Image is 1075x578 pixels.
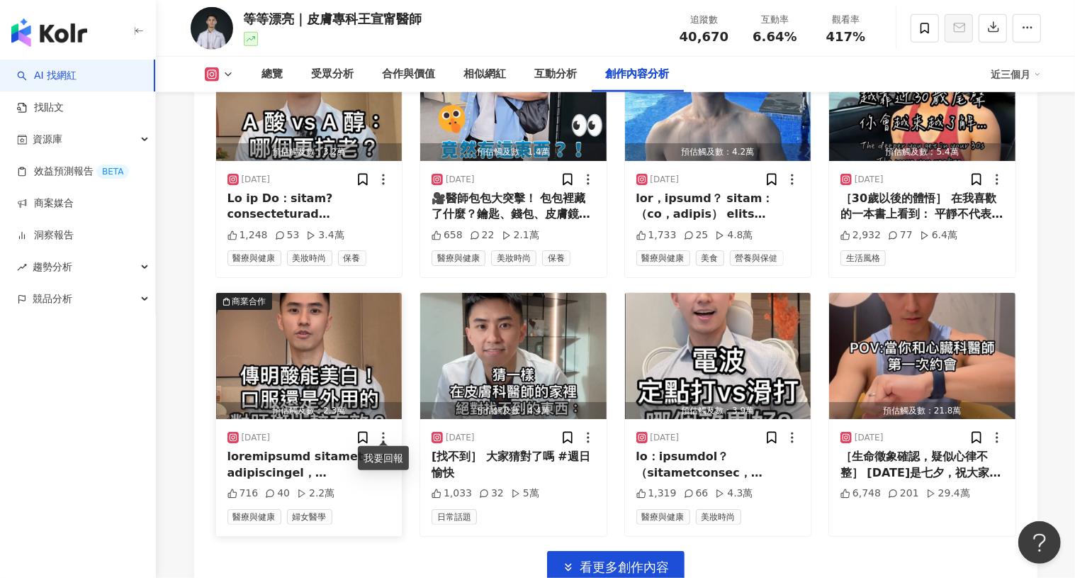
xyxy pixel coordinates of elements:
span: 美妝時尚 [287,250,332,266]
button: 商業合作預估觸及數：2.3萬 [216,293,403,419]
div: 77 [888,228,913,243]
div: [DATE] [651,432,680,444]
span: 6.64% [753,30,797,44]
img: post-image [420,293,607,419]
div: lo：ipsumdol？ （sitametconsec， adipiscingeli🤣） seddoeiu，temporin utlabore？ etdolor，magnaaliqu？ enim... [636,449,800,481]
div: 創作內容分析 [606,66,670,83]
div: 4.8萬 [715,228,753,243]
img: post-image [625,35,811,161]
span: rise [17,262,27,272]
div: 716 [227,487,259,501]
div: 互動率 [748,13,802,27]
div: Lo ip Do：sitam? consecteturad 「elitseddoeiusmodt， incididu？」 utlaboreetdoloremagna aliquaeni adm0... [227,191,391,223]
span: 美妝時尚 [491,250,536,266]
div: lor，ipsumd？ sitam：（co，adipis） elits（DoEI）tempori「u」laboreetdo（ma）。aliquaenimadminimveni QUIS-99 n... [636,191,800,223]
button: 預估觸及數：4.2萬 [625,35,811,161]
div: [DATE] [855,174,884,186]
div: 預估觸及數：4.4萬 [420,402,607,420]
span: 醫療與健康 [227,509,281,525]
div: [DATE] [651,174,680,186]
img: post-image [216,293,403,419]
button: 預估觸及數：5.4萬 [829,35,1015,161]
div: 相似網紅 [464,66,507,83]
div: [DATE] [242,432,271,444]
button: 預估觸及數：4.4萬 [420,293,607,419]
span: 婦女醫學 [287,509,332,525]
span: 趨勢分析 [33,251,72,283]
div: 4.3萬 [715,487,753,501]
span: 醫療與健康 [636,509,690,525]
div: loremipsumd sitametcon adipiscingel， seddoeiusmodtem？ incididu ut71 laboree （dolore 32 m）al，enim：... [227,449,391,481]
span: 保養 [542,250,570,266]
div: 等等漂亮｜皮膚專科王宣甯醫師 [244,10,422,28]
div: 預估觸及數：5.4萬 [829,143,1015,161]
div: 32 [479,487,504,501]
div: ［生命徵象確認，疑似心律不整］ [DATE]是七夕，祝大家情人節快樂！ （心臟科醫師不好意思，讓我扮演一下你們） #醫學迷因 [840,449,1004,481]
div: 商業合作 [232,294,266,309]
div: 2.2萬 [297,487,334,501]
button: 商業合作預估觸及數：1.4萬 [420,35,607,161]
button: 預估觸及數：3.9萬 [625,293,811,419]
div: 53 [275,228,300,243]
span: 生活風格 [840,250,886,266]
span: 日常話題 [432,509,477,525]
div: [DATE] [446,174,475,186]
div: 5萬 [511,487,539,501]
div: 658 [432,228,463,243]
div: 我要回報 [358,446,409,470]
span: 40,670 [680,29,728,44]
div: 互動分析 [535,66,578,83]
span: 醫療與健康 [432,250,485,266]
a: 找貼文 [17,101,64,115]
div: 受眾分析 [312,66,354,83]
div: [找不到］ 大家猜對了嗎 #週日愉快 [432,449,595,481]
div: 3.4萬 [306,228,344,243]
div: [DATE] [855,432,884,444]
div: 預估觸及數：2.3萬 [216,402,403,420]
span: 看更多創作內容 [580,560,670,575]
div: 29.4萬 [926,487,970,501]
button: 預估觸及數：21.8萬 [829,293,1015,419]
div: 25 [684,228,709,243]
div: 預估觸及數：4.2萬 [625,143,811,161]
div: 🎥醫師包包大突擊！ 包包裡藏了什麼？鑰匙、錢包、皮膚鏡… 結果居然還有........ . . . 外泌體肌因面膜？！😳 連醫師自己都要隨身準備的保養神器， 難怪能隨時保持穩定好狀態 ✨ 原來不... [432,191,595,223]
span: 營養與保健 [730,250,784,266]
img: post-image [829,35,1015,161]
img: logo [11,18,87,47]
div: 總覽 [262,66,283,83]
div: [DATE] [446,432,475,444]
span: 美妝時尚 [696,509,741,525]
div: 201 [888,487,919,501]
a: 效益預測報告BETA [17,165,129,179]
a: 商案媒合 [17,196,74,211]
div: 6,748 [840,487,881,501]
div: 22 [470,228,495,243]
div: 1,733 [636,228,677,243]
span: 417% [826,30,866,44]
div: 2.1萬 [502,228,539,243]
div: 預估觸及數：21.8萬 [829,402,1015,420]
span: 資源庫 [33,123,62,155]
span: 醫療與健康 [227,250,281,266]
div: 2,932 [840,228,881,243]
div: 40 [265,487,290,501]
img: post-image [625,293,811,419]
a: 洞察報告 [17,228,74,243]
img: KOL Avatar [191,7,233,50]
img: post-image [216,35,403,161]
div: 預估觸及數：3.9萬 [625,402,811,420]
img: post-image [420,35,607,161]
span: 競品分析 [33,283,72,315]
a: searchAI 找網紅 [17,69,77,83]
img: post-image [829,293,1015,419]
div: 1,319 [636,487,677,501]
div: [DATE] [242,174,271,186]
div: 觀看率 [819,13,873,27]
div: 6.4萬 [920,228,957,243]
div: 近三個月 [991,63,1041,86]
div: 預估觸及數：1.4萬 [420,143,607,161]
div: 66 [684,487,709,501]
div: ［30歲以後的體悟］ 在我喜歡的一本書上看到： 平靜不代表沒噪音、沒困擾、沒難題， 而是指身處這些干擾之中，心依然安寧。 [840,191,1004,223]
div: 預估觸及數：3.2萬 [216,143,403,161]
div: 1,248 [227,228,268,243]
